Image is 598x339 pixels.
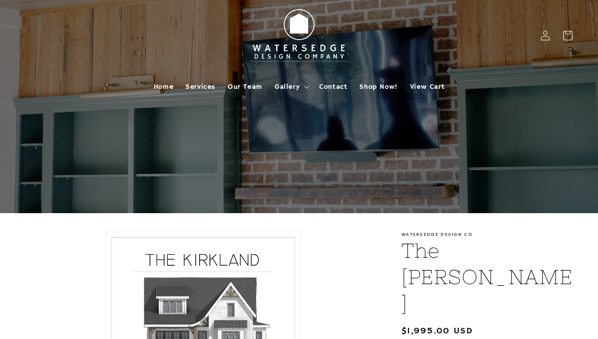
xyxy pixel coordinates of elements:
[275,82,300,91] span: Gallery
[401,238,573,317] h1: The [PERSON_NAME]
[228,82,263,91] span: Our Team
[401,231,573,238] p: Watersedge Design Co
[313,76,353,97] a: Contact
[269,76,313,97] summary: Gallery
[179,76,221,97] a: Services
[154,82,173,91] span: Home
[353,76,403,97] a: Shop Now!
[243,4,355,67] img: Watersedge Design Co
[401,324,473,338] span: $1,995.00 USD
[319,82,347,91] span: Contact
[359,82,397,91] span: Shop Now!
[404,76,451,97] a: View Cart
[185,82,215,91] span: Services
[147,76,179,97] a: Home
[221,76,269,97] a: Our Team
[410,82,444,91] span: View Cart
